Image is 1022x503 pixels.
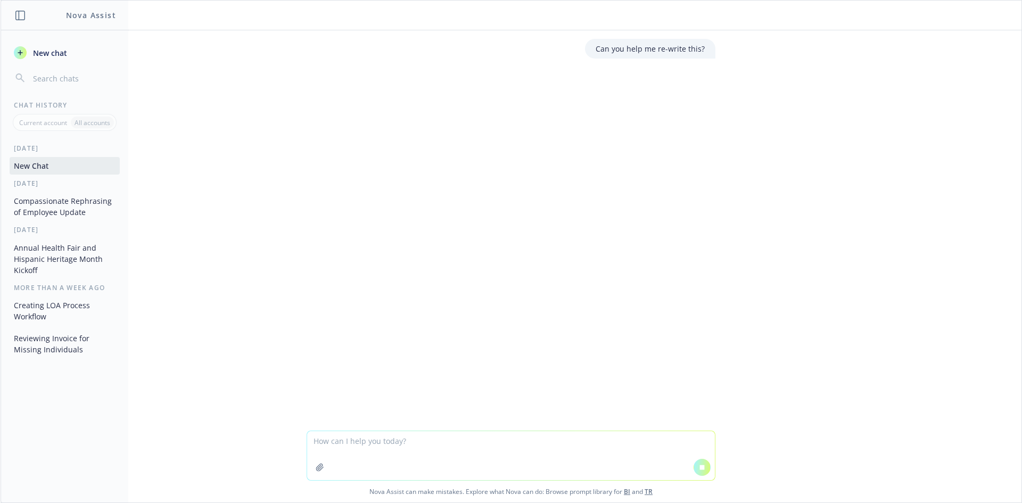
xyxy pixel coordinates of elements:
[645,487,653,496] a: TR
[66,10,116,21] h1: Nova Assist
[31,71,116,86] input: Search chats
[1,144,128,153] div: [DATE]
[1,179,128,188] div: [DATE]
[10,43,120,62] button: New chat
[10,296,120,325] button: Creating LOA Process Workflow
[1,101,128,110] div: Chat History
[31,47,67,59] span: New chat
[1,225,128,234] div: [DATE]
[10,329,120,358] button: Reviewing Invoice for Missing Individuals
[75,118,110,127] p: All accounts
[596,43,705,54] p: Can you help me re-write this?
[19,118,67,127] p: Current account
[1,283,128,292] div: More than a week ago
[10,192,120,221] button: Compassionate Rephrasing of Employee Update
[624,487,630,496] a: BI
[10,239,120,279] button: Annual Health Fair and Hispanic Heritage Month Kickoff
[10,157,120,175] button: New Chat
[5,481,1017,502] span: Nova Assist can make mistakes. Explore what Nova can do: Browse prompt library for and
